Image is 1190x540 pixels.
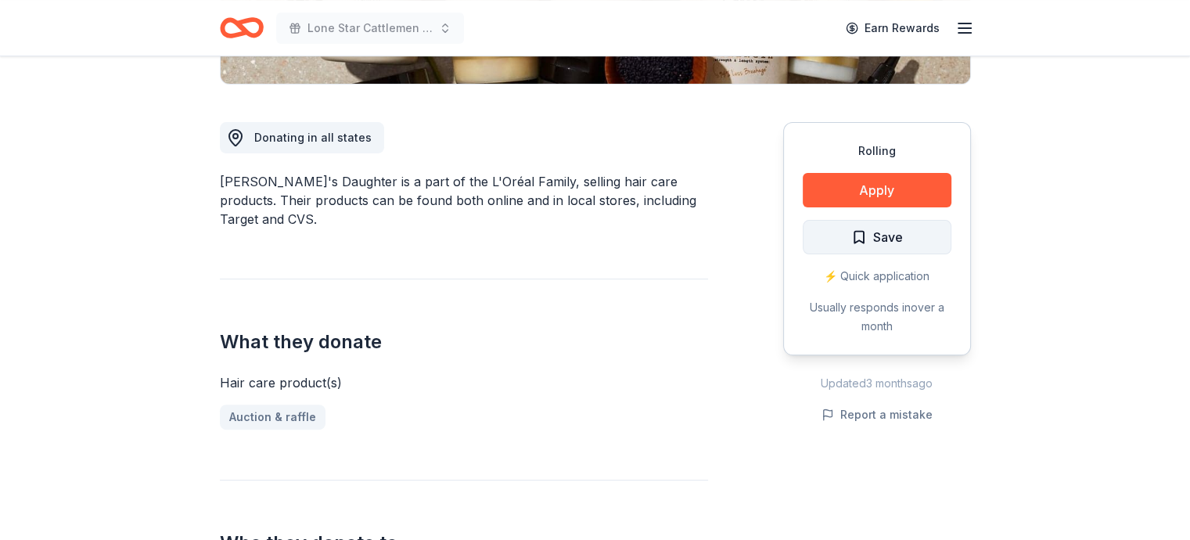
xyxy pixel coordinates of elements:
a: Home [220,9,264,46]
div: Updated 3 months ago [783,374,971,393]
div: ⚡️ Quick application [803,267,951,286]
button: Report a mistake [821,405,933,424]
h2: What they donate [220,329,708,355]
div: [PERSON_NAME]'s Daughter is a part of the L'Oréal Family, selling hair care products. Their produ... [220,172,708,229]
button: Save [803,220,951,254]
span: Donating in all states [254,131,372,144]
a: Earn Rewards [836,14,949,42]
button: Apply [803,173,951,207]
div: Rolling [803,142,951,160]
div: Hair care product(s) [220,373,708,392]
button: Lone Star Cattlemen Wild Game Dinner [276,13,464,44]
a: Auction & raffle [220,405,325,430]
span: Save [873,227,903,247]
span: Lone Star Cattlemen Wild Game Dinner [307,19,433,38]
div: Usually responds in over a month [803,298,951,336]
